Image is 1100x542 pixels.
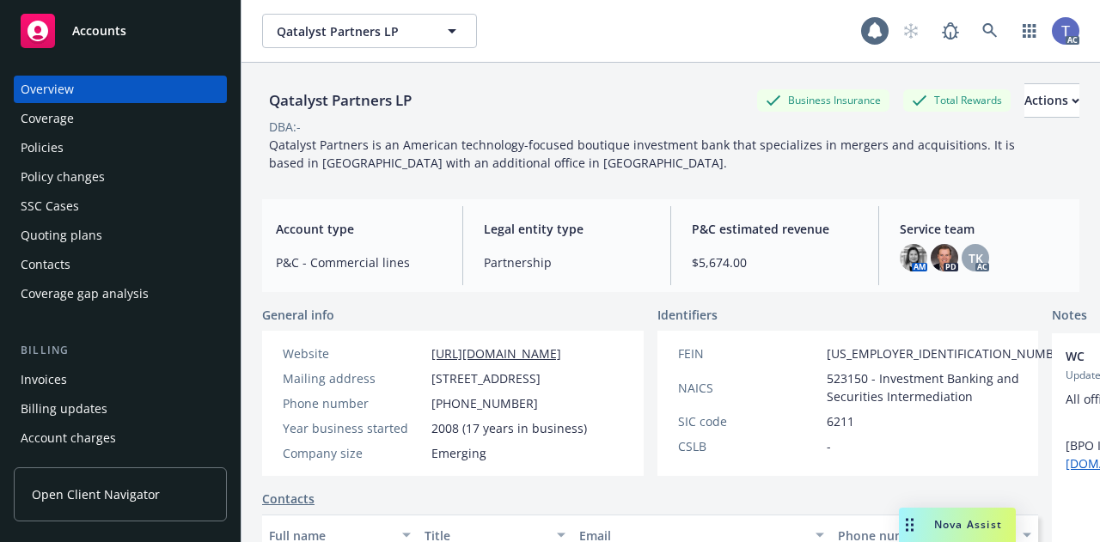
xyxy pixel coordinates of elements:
[21,105,74,132] div: Coverage
[14,105,227,132] a: Coverage
[431,345,561,362] a: [URL][DOMAIN_NAME]
[827,437,831,455] span: -
[678,344,820,362] div: FEIN
[431,394,538,412] span: [PHONE_NUMBER]
[21,280,149,308] div: Coverage gap analysis
[900,220,1066,238] span: Service team
[894,14,928,48] a: Start snowing
[1052,17,1079,45] img: photo
[931,244,958,271] img: photo
[678,437,820,455] div: CSLB
[14,76,227,103] a: Overview
[14,424,227,452] a: Account charges
[14,395,227,423] a: Billing updates
[431,369,541,387] span: [STREET_ADDRESS]
[21,395,107,423] div: Billing updates
[276,253,442,271] span: P&C - Commercial lines
[72,24,126,38] span: Accounts
[1012,14,1047,48] a: Switch app
[21,366,67,393] div: Invoices
[1024,83,1079,118] button: Actions
[903,89,1011,111] div: Total Rewards
[900,244,927,271] img: photo
[899,508,920,542] div: Drag to move
[14,280,227,308] a: Coverage gap analysis
[14,192,227,220] a: SSC Cases
[262,89,419,112] div: Qatalyst Partners LP
[827,369,1072,405] span: 523150 - Investment Banking and Securities Intermediation
[21,192,79,220] div: SSC Cases
[262,490,315,508] a: Contacts
[431,444,486,462] span: Emerging
[283,444,425,462] div: Company size
[757,89,889,111] div: Business Insurance
[431,419,587,437] span: 2008 (17 years in business)
[21,222,102,249] div: Quoting plans
[262,306,334,324] span: General info
[933,14,968,48] a: Report a Bug
[1024,84,1079,117] div: Actions
[1052,306,1087,326] span: Notes
[32,485,160,503] span: Open Client Navigator
[14,134,227,161] a: Policies
[283,419,425,437] div: Year business started
[276,220,442,238] span: Account type
[262,14,477,48] button: Qatalyst Partners LP
[14,222,227,249] a: Quoting plans
[657,306,718,324] span: Identifiers
[21,134,64,161] div: Policies
[283,344,425,362] div: Website
[827,412,854,430] span: 6211
[269,137,1018,171] span: Qatalyst Partners is an American technology-focused boutique investment bank that specializes in ...
[14,251,227,278] a: Contacts
[21,163,105,191] div: Policy changes
[678,412,820,430] div: SIC code
[973,14,1007,48] a: Search
[484,220,650,238] span: Legal entity type
[269,118,301,136] div: DBA: -
[14,7,227,55] a: Accounts
[21,251,70,278] div: Contacts
[14,366,227,393] a: Invoices
[283,369,425,387] div: Mailing address
[14,163,227,191] a: Policy changes
[21,76,74,103] div: Overview
[678,379,820,397] div: NAICS
[934,517,1002,532] span: Nova Assist
[827,344,1072,362] span: [US_EMPLOYER_IDENTIFICATION_NUMBER]
[484,253,650,271] span: Partnership
[969,249,983,267] span: TK
[692,220,858,238] span: P&C estimated revenue
[283,394,425,412] div: Phone number
[21,424,116,452] div: Account charges
[277,22,425,40] span: Qatalyst Partners LP
[692,253,858,271] span: $5,674.00
[899,508,1016,542] button: Nova Assist
[14,342,227,359] div: Billing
